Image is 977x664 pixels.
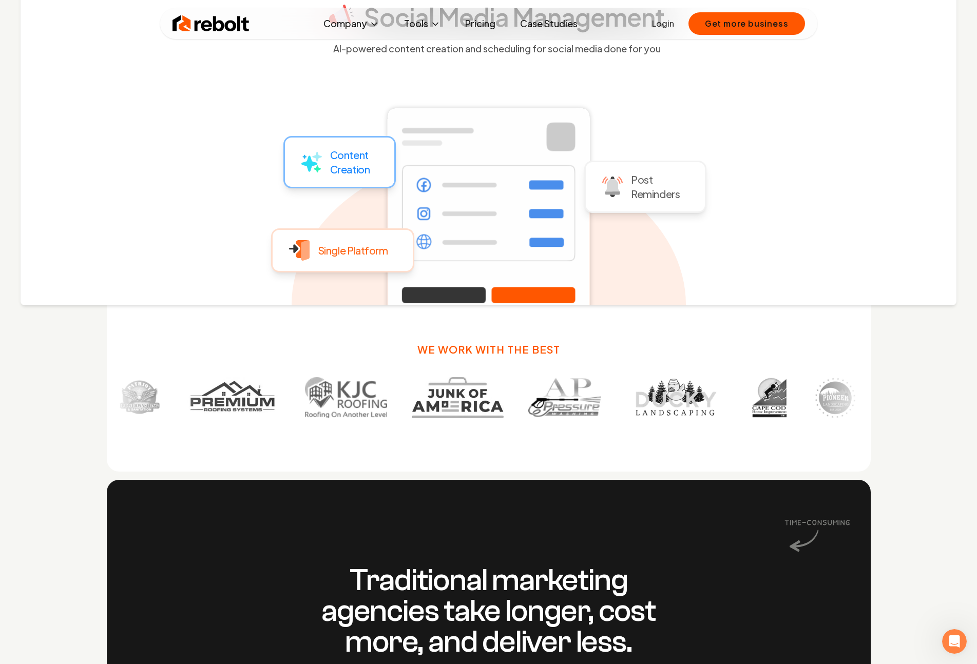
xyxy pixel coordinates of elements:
[803,377,845,418] img: Customer 8
[631,172,680,201] p: Post Reminders
[174,377,269,418] img: Customer 2
[294,377,376,418] img: Customer 3
[869,377,963,418] img: Customer 9
[396,13,449,34] button: Tools
[108,377,149,418] img: Customer 1
[318,243,388,258] p: Single Platform
[292,565,686,657] h3: Traditional marketing agencies take longer, cost more, and deliver less.
[400,377,493,418] img: Customer 4
[364,5,665,29] h4: Social Media Management
[417,342,560,357] h3: We work with the best
[512,13,586,34] a: Case Studies
[315,13,388,34] button: Company
[942,629,967,654] iframe: Intercom live chat
[615,377,713,418] img: Customer 6
[517,377,590,418] img: Customer 5
[738,377,779,418] img: Customer 7
[688,12,805,35] button: Get more business
[173,13,250,34] img: Rebolt Logo
[457,13,504,34] a: Pricing
[330,148,370,177] p: Content Creation
[652,17,674,30] a: Login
